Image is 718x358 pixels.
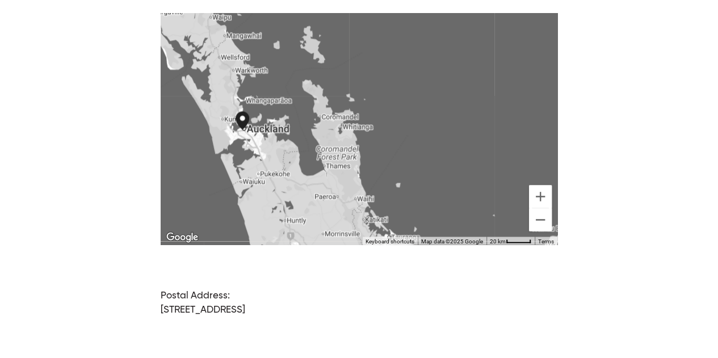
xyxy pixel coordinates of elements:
[529,208,552,231] button: Zoom out
[421,238,483,244] span: Map data ©2025 Google
[161,288,557,317] p: Postal Address: [STREET_ADDRESS]
[486,237,535,245] button: Map Scale: 20 km per 41 pixels
[366,237,414,245] button: Keyboard shortcuts
[529,185,552,208] button: Zoom in
[490,238,506,244] span: 20 km
[163,230,201,245] a: Open this area in Google Maps (opens a new window)
[538,238,554,244] a: Terms
[236,111,263,148] div: Social Sugar 114 Ponsonby Road Auckland, Auckland, 1011, New Zealand
[163,230,201,245] img: Google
